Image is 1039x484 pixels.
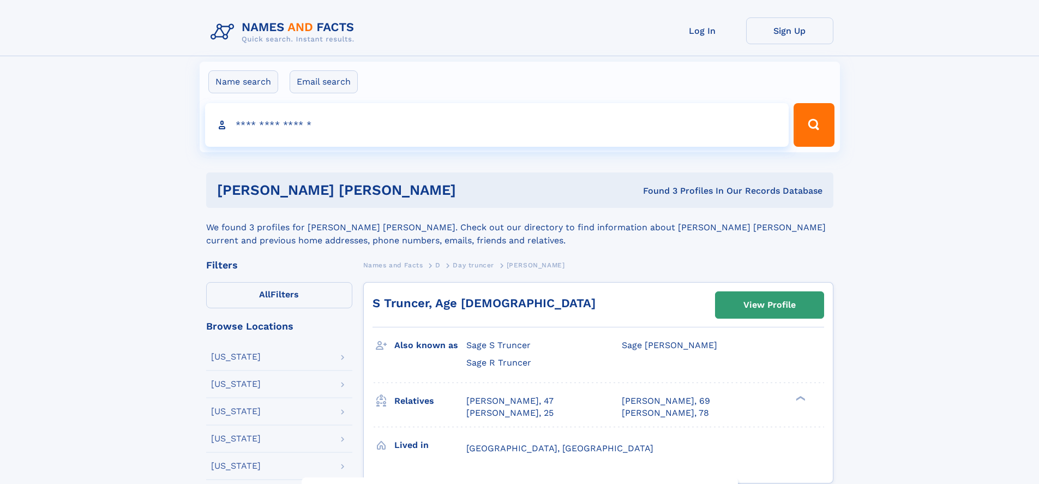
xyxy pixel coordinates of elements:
span: Day truncer [453,261,494,269]
div: [US_STATE] [211,462,261,470]
span: Sage R Truncer [466,357,531,368]
a: Names and Facts [363,258,423,272]
div: Browse Locations [206,321,352,331]
span: Sage [PERSON_NAME] [622,340,717,350]
a: View Profile [716,292,824,318]
a: Day truncer [453,258,494,272]
div: [US_STATE] [211,434,261,443]
h3: Also known as [394,336,466,355]
span: [PERSON_NAME] [507,261,565,269]
label: Filters [206,282,352,308]
h1: [PERSON_NAME] [PERSON_NAME] [217,183,550,197]
div: View Profile [743,292,796,318]
div: We found 3 profiles for [PERSON_NAME] [PERSON_NAME]. Check out our directory to find information ... [206,208,833,247]
img: Logo Names and Facts [206,17,363,47]
a: [PERSON_NAME], 47 [466,395,554,407]
h3: Relatives [394,392,466,410]
label: Name search [208,70,278,93]
label: Email search [290,70,358,93]
span: [GEOGRAPHIC_DATA], [GEOGRAPHIC_DATA] [466,443,653,453]
a: [PERSON_NAME], 69 [622,395,710,407]
div: [US_STATE] [211,380,261,389]
span: Sage S Truncer [466,340,531,350]
div: [US_STATE] [211,352,261,361]
h3: Lived in [394,436,466,455]
a: Log In [659,17,746,44]
div: ❯ [793,395,806,402]
span: D [435,261,441,269]
button: Search Button [794,103,834,147]
a: D [435,258,441,272]
input: search input [205,103,789,147]
a: [PERSON_NAME], 78 [622,407,709,419]
div: [US_STATE] [211,407,261,416]
div: Filters [206,260,352,270]
a: [PERSON_NAME], 25 [466,407,554,419]
a: S Truncer, Age [DEMOGRAPHIC_DATA] [373,296,596,310]
span: All [259,289,271,300]
div: Found 3 Profiles In Our Records Database [549,185,822,197]
a: Sign Up [746,17,833,44]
